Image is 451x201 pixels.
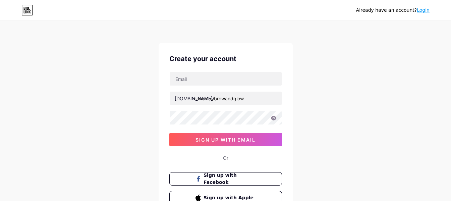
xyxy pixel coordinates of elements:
input: username [170,92,282,105]
span: sign up with email [195,137,256,143]
button: sign up with email [169,133,282,146]
div: Or [223,154,228,161]
button: Sign up with Facebook [169,172,282,186]
input: Email [170,72,282,86]
div: Already have an account? [356,7,430,14]
span: Sign up with Facebook [204,172,256,186]
div: Create your account [169,54,282,64]
div: [DOMAIN_NAME]/ [175,95,214,102]
a: Login [417,7,430,13]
